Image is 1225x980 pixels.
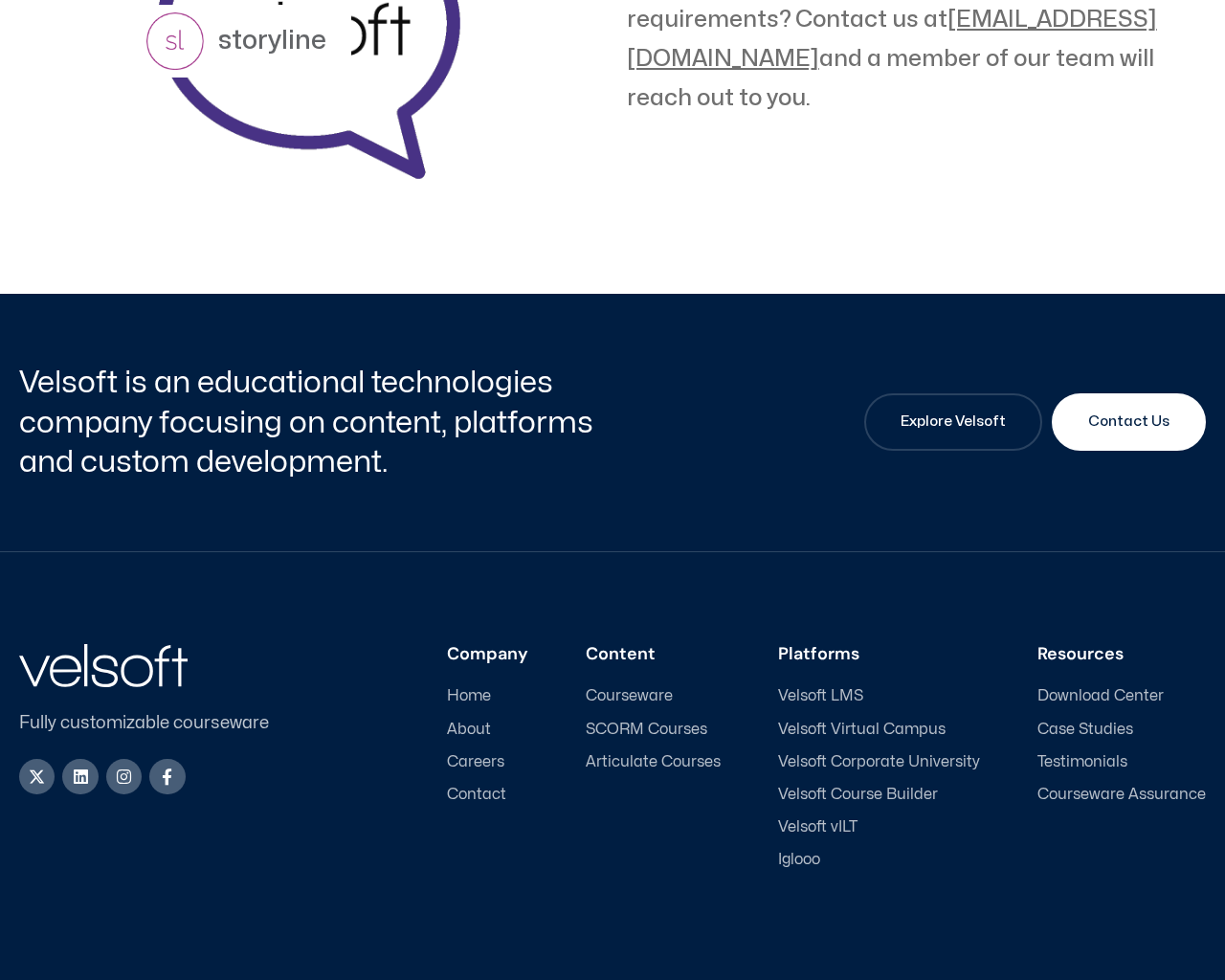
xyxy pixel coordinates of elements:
span: Contact [447,786,506,804]
a: Velsoft Course Builder [778,786,980,804]
a: Velsoft vILT [778,818,980,836]
span: Iglooo [778,851,820,869]
a: Articulate Courses [586,753,721,771]
span: Velsoft Course Builder [778,786,938,804]
span: Download Center [1037,687,1164,705]
h2: storyline [218,24,326,58]
h2: Velsoft is an educational technologies company focusing on content, platforms and custom developm... [19,363,608,482]
span: Velsoft vILT [778,818,857,836]
a: Iglooo [778,851,980,869]
span: Contact Us [1088,411,1169,434]
a: Explore Velsoft [864,393,1042,451]
a: Careers [447,753,528,771]
a: Velsoft Virtual Campus [778,721,980,739]
a: Courseware [586,687,721,705]
a: Case Studies [1037,721,1206,739]
a: Home [447,687,528,705]
a: Velsoft LMS [778,687,980,705]
span: Velsoft LMS [778,687,863,705]
span: Testimonials [1037,753,1127,771]
a: Courseware Assurance [1037,786,1206,804]
span: SCORM Courses [586,721,707,739]
a: Velsoft Corporate University [778,753,980,771]
span: Case Studies [1037,721,1133,739]
p: Fully customizable courseware [19,710,301,736]
span: Velsoft Virtual Campus [778,721,946,739]
h3: Platforms [778,644,980,665]
a: Contact [447,786,528,804]
a: SCORM Courses [586,721,721,739]
a: Testimonials [1037,753,1206,771]
span: Explore Velsoft [901,411,1006,434]
h3: Content [586,644,721,665]
a: Download Center [1037,687,1206,705]
h3: Company [447,644,528,665]
span: Courseware [586,687,673,705]
span: About [447,721,491,739]
a: Contact Us [1052,393,1206,451]
span: Careers [447,753,504,771]
a: About [447,721,528,739]
span: Home [447,687,491,705]
h3: Resources [1037,644,1206,665]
